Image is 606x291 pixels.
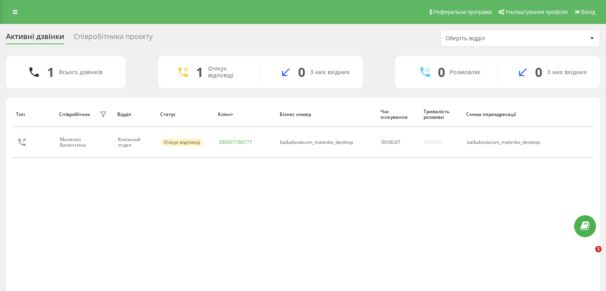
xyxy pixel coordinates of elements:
div: Час очікування [380,109,416,120]
div: Тривалість розмови [424,109,459,120]
div: balkabookcom_malenko_desktop [280,140,353,145]
div: Розмовляє [450,69,480,76]
div: 00:00:00 [424,140,443,145]
div: balkabookcom_malenko_desktop [467,140,546,145]
div: Всього дзвінків [59,69,102,76]
div: Статус [160,112,211,117]
span: Налаштування профілю [506,9,568,15]
div: Схема переадресації [466,112,547,117]
div: З них вхідних [310,69,350,76]
div: Бізнес номер [280,112,373,117]
div: Активні дзвінки [6,32,64,45]
div: З них вхідних [547,69,587,76]
div: Відділ [117,112,153,117]
div: 0 [298,65,305,80]
div: Очікує відповіді [208,65,248,79]
div: Тип [16,112,51,117]
span: Вихід [581,9,595,15]
span: 00 [388,139,394,145]
div: 0 [438,65,445,80]
span: 07 [395,139,400,145]
span: 1 [595,246,602,252]
div: Клієнт [218,112,272,117]
span: 00 [381,139,387,145]
span: Реферальна програма [433,9,492,15]
div: Книжный отдел [118,137,152,148]
div: : : [381,140,400,145]
a: 380997186777 [219,139,252,145]
iframe: Intercom live chat [579,246,598,265]
div: Співробітники проєкту [74,32,153,45]
div: Оберіть відділ [445,35,541,42]
div: Очікує відповіді [161,139,203,146]
div: Маленко Валентина [60,137,98,148]
div: 1 [196,65,203,80]
div: 1 [47,65,54,80]
div: Співробітник [59,112,90,117]
div: 0 [535,65,542,80]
